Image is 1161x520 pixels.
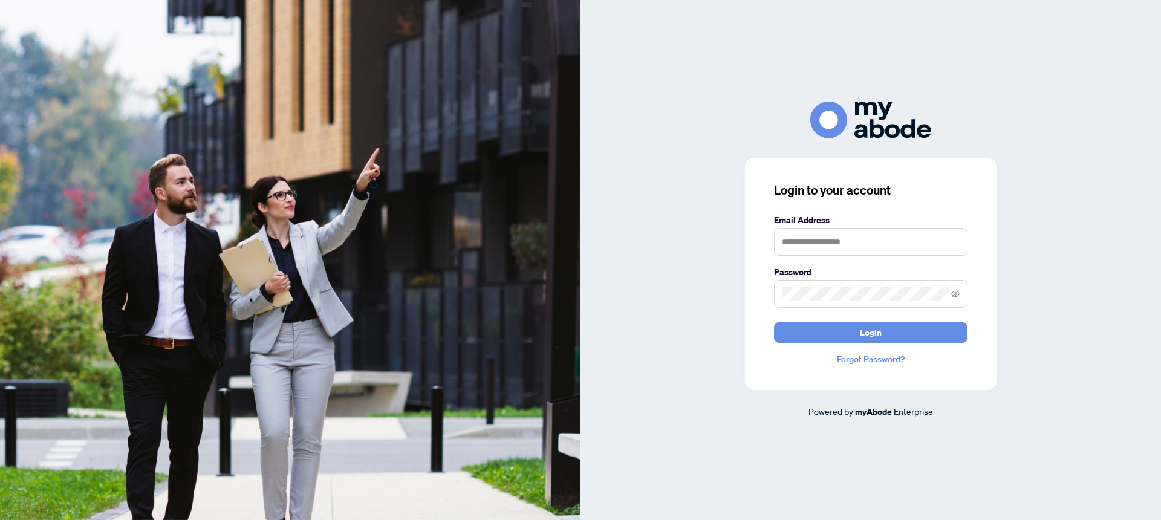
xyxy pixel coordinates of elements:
button: Login [774,322,968,343]
label: Email Address [774,213,968,227]
a: Forgot Password? [774,353,968,366]
span: Enterprise [894,406,933,417]
a: myAbode [855,405,892,418]
span: Powered by [808,406,853,417]
img: ma-logo [810,102,931,138]
span: eye-invisible [951,290,960,298]
label: Password [774,265,968,279]
span: Login [860,323,882,342]
h3: Login to your account [774,182,968,199]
